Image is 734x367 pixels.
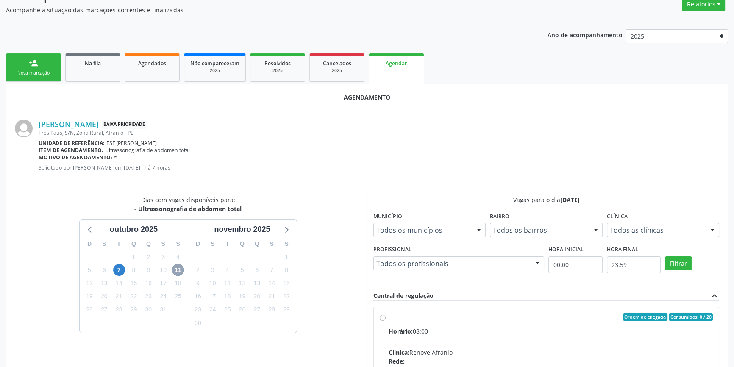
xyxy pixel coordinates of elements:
span: Não compareceram [190,60,239,67]
span: quarta-feira, 8 de outubro de 2025 [128,264,139,276]
span: Cancelados [323,60,351,67]
label: Clínica [607,210,628,223]
span: Agendados [138,60,166,67]
span: quarta-feira, 1 de outubro de 2025 [128,251,139,263]
span: sexta-feira, 31 de outubro de 2025 [157,304,169,316]
span: sábado, 25 de outubro de 2025 [172,291,184,303]
div: Central de regulação [373,291,434,300]
span: terça-feira, 4 de novembro de 2025 [222,264,234,276]
span: ESF [PERSON_NAME] [106,139,157,147]
b: Item de agendamento: [39,147,103,154]
span: segunda-feira, 24 de novembro de 2025 [207,304,219,316]
i: expand_less [710,291,719,300]
a: [PERSON_NAME] [39,120,99,129]
p: Solicitado por [PERSON_NAME] em [DATE] - há 7 horas [39,164,719,171]
div: S [264,237,279,250]
label: Profissional [373,243,411,256]
div: D [191,237,206,250]
span: quarta-feira, 29 de outubro de 2025 [128,304,139,316]
span: Clínica: [389,348,409,356]
span: segunda-feira, 20 de outubro de 2025 [98,291,110,303]
span: [DATE] [560,196,580,204]
span: terça-feira, 7 de outubro de 2025 [113,264,125,276]
span: terça-feira, 25 de novembro de 2025 [222,304,234,316]
span: quinta-feira, 20 de novembro de 2025 [251,291,263,303]
input: Selecione o horário [607,256,661,273]
span: quinta-feira, 13 de novembro de 2025 [251,278,263,289]
span: domingo, 5 de outubro de 2025 [83,264,95,276]
span: Horário: [389,327,413,335]
span: terça-feira, 18 de novembro de 2025 [222,291,234,303]
span: Ultrassonografia de abdomen total [105,147,190,154]
div: person_add [29,58,38,68]
span: sexta-feira, 3 de outubro de 2025 [157,251,169,263]
span: segunda-feira, 27 de outubro de 2025 [98,304,110,316]
span: quarta-feira, 15 de outubro de 2025 [128,278,139,289]
button: Filtrar [665,256,692,271]
b: Motivo de agendamento: [39,154,112,161]
span: domingo, 9 de novembro de 2025 [192,278,204,289]
span: domingo, 30 de novembro de 2025 [192,317,204,329]
span: sábado, 15 de novembro de 2025 [281,278,292,289]
span: quarta-feira, 22 de outubro de 2025 [128,291,139,303]
div: S [156,237,171,250]
span: domingo, 26 de outubro de 2025 [83,304,95,316]
div: Q [235,237,250,250]
div: novembro 2025 [211,224,273,235]
label: Hora inicial [548,243,584,256]
span: terça-feira, 14 de outubro de 2025 [113,278,125,289]
span: Rede: [389,357,405,365]
span: Todos os bairros [493,226,585,234]
input: Selecione o horário [548,256,603,273]
div: S [97,237,111,250]
div: Q [250,237,264,250]
span: sexta-feira, 17 de outubro de 2025 [157,278,169,289]
span: sábado, 11 de outubro de 2025 [172,264,184,276]
p: Ano de acompanhamento [548,29,623,40]
span: Na fila [85,60,101,67]
span: sábado, 1 de novembro de 2025 [281,251,292,263]
span: quarta-feira, 12 de novembro de 2025 [236,278,248,289]
div: 2025 [190,67,239,74]
span: domingo, 23 de novembro de 2025 [192,304,204,316]
div: D [82,237,97,250]
span: quinta-feira, 16 de outubro de 2025 [142,278,154,289]
span: sexta-feira, 24 de outubro de 2025 [157,291,169,303]
span: Todos os profissionais [376,259,527,268]
span: segunda-feira, 10 de novembro de 2025 [207,278,219,289]
img: img [15,120,33,137]
span: sexta-feira, 10 de outubro de 2025 [157,264,169,276]
span: sexta-feira, 21 de novembro de 2025 [266,291,278,303]
label: Hora final [607,243,638,256]
span: quarta-feira, 5 de novembro de 2025 [236,264,248,276]
span: terça-feira, 28 de outubro de 2025 [113,304,125,316]
div: Nova marcação [12,70,55,76]
span: quinta-feira, 9 de outubro de 2025 [142,264,154,276]
span: Ordem de chegada [623,313,667,321]
span: Consumidos: 0 / 20 [669,313,713,321]
div: Q [141,237,156,250]
span: sábado, 18 de outubro de 2025 [172,278,184,289]
span: Baixa Prioridade [102,120,147,129]
span: segunda-feira, 13 de outubro de 2025 [98,278,110,289]
span: domingo, 2 de novembro de 2025 [192,264,204,276]
div: Vagas para o dia [373,195,719,204]
div: outubro 2025 [106,224,161,235]
div: T [111,237,126,250]
span: quarta-feira, 26 de novembro de 2025 [236,304,248,316]
span: quinta-feira, 30 de outubro de 2025 [142,304,154,316]
div: 08:00 [389,327,713,336]
span: quarta-feira, 19 de novembro de 2025 [236,291,248,303]
span: segunda-feira, 6 de outubro de 2025 [98,264,110,276]
span: sexta-feira, 14 de novembro de 2025 [266,278,278,289]
div: Dias com vagas disponíveis para: [134,195,242,213]
span: sexta-feira, 7 de novembro de 2025 [266,264,278,276]
label: Município [373,210,402,223]
div: S [171,237,186,250]
div: 2025 [256,67,299,74]
span: quinta-feira, 2 de outubro de 2025 [142,251,154,263]
span: domingo, 19 de outubro de 2025 [83,291,95,303]
span: Agendar [386,60,407,67]
span: segunda-feira, 17 de novembro de 2025 [207,291,219,303]
div: T [220,237,235,250]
